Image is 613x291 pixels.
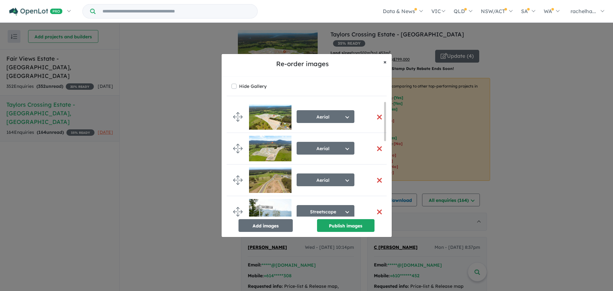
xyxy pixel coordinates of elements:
[571,8,596,14] span: rachelha...
[249,199,291,225] img: Taylors%20Crossing%20Estate%20-%20Cambewarra___1757294769.jpg
[383,58,387,65] span: ×
[249,167,291,193] img: Taylors%20Crossing%20Estate%20-%20Cambewarra___1757294768.jpg
[97,4,256,18] input: Try estate name, suburb, builder or developer
[233,144,243,153] img: drag.svg
[239,82,267,91] label: Hide Gallery
[238,219,293,232] button: Add images
[249,104,291,130] img: Taylors%20Crossing%20Estate%20-%20Cambewarra___1757294769_1.jpg
[317,219,375,232] button: Publish images
[297,205,354,218] button: Streetscape
[233,175,243,185] img: drag.svg
[249,136,291,161] img: Taylors%20Crossing%20Estate%20-%20Cambewarra___1757294769_0.jpg
[233,207,243,217] img: drag.svg
[297,110,354,123] button: Aerial
[227,59,378,69] h5: Re-order images
[297,142,354,155] button: Aerial
[233,112,243,122] img: drag.svg
[297,173,354,186] button: Aerial
[9,8,63,16] img: Openlot PRO Logo White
